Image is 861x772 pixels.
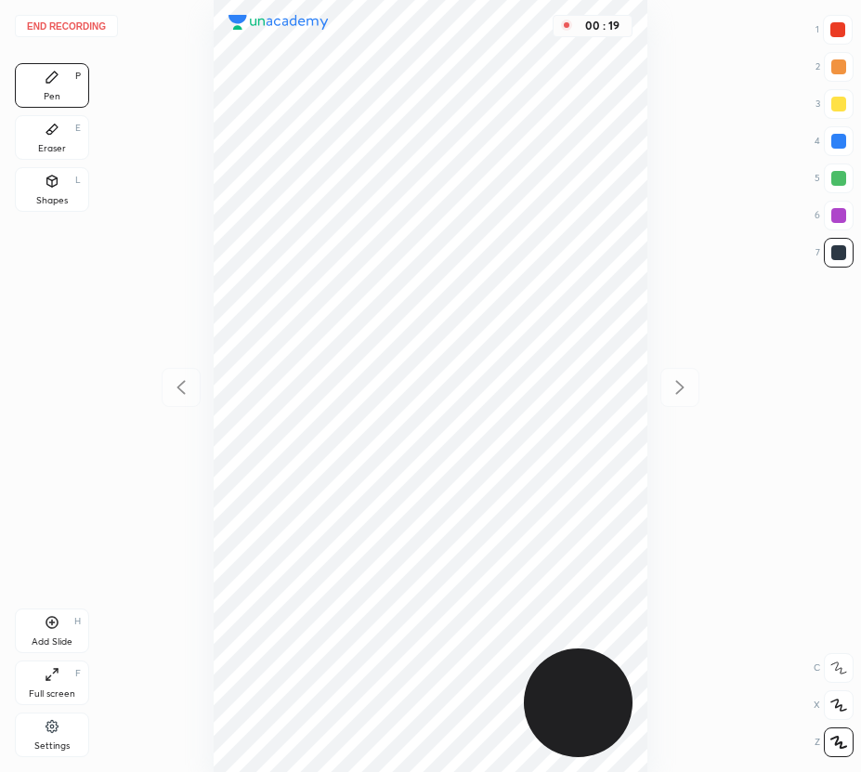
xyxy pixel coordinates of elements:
[815,15,853,45] div: 1
[75,72,81,81] div: P
[815,126,854,156] div: 4
[34,741,70,751] div: Settings
[580,20,624,33] div: 00 : 19
[228,15,329,30] img: logo.38c385cc.svg
[36,196,68,205] div: Shapes
[29,689,75,699] div: Full screen
[815,52,854,82] div: 2
[38,144,66,153] div: Eraser
[814,690,854,720] div: X
[74,617,81,626] div: H
[75,176,81,185] div: L
[815,164,854,193] div: 5
[32,637,72,647] div: Add Slide
[815,201,854,230] div: 6
[815,727,854,757] div: Z
[15,15,118,37] button: End recording
[44,92,60,101] div: Pen
[75,124,81,133] div: E
[75,669,81,678] div: F
[814,653,854,683] div: C
[815,238,854,268] div: 7
[815,89,854,119] div: 3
